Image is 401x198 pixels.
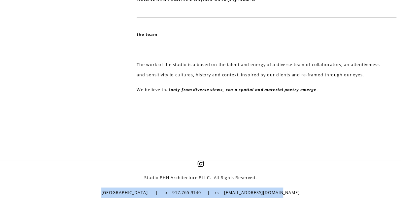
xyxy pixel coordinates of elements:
[137,32,157,37] strong: the team
[197,160,204,167] a: Instagram
[171,87,317,93] em: only from diverse views, can a spatial and material poetry emerge
[87,187,315,198] p: [GEOGRAPHIC_DATA] | p: 917.765.9140 | e: [EMAIL_ADDRESS][DOMAIN_NAME]
[137,85,380,95] p: We believe that .
[87,173,315,183] p: Studio PHH Architecture PLLC. All Rights Reserved.
[137,59,380,80] p: The work of the studio is a based on the talent and energy of a diverse team of collaborators, an...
